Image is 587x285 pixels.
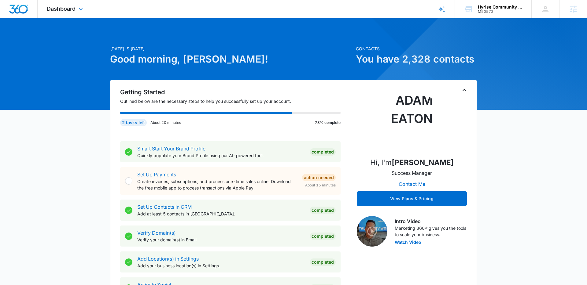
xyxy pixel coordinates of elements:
p: Hi, I'm [370,157,454,168]
button: Watch Video [395,240,421,244]
div: account name [478,5,522,9]
p: [DATE] is [DATE] [110,45,352,52]
p: Marketing 360® gives you the tools to scale your business. [395,225,467,238]
a: Set Up Payments [137,171,176,178]
p: Quickly populate your Brand Profile using our AI-powered tool. [137,152,305,159]
span: About 15 minutes [305,182,336,188]
div: Completed [310,148,336,156]
h2: Getting Started [120,88,348,97]
a: Add Location(s) in Settings [137,256,199,262]
p: Verify your domain(s) in Email. [137,236,305,243]
p: Add at least 5 contacts in [GEOGRAPHIC_DATA]. [137,211,305,217]
a: Smart Start Your Brand Profile [137,146,205,152]
p: Add your business location(s) in Settings. [137,262,305,269]
h1: You have 2,328 contacts [356,52,477,67]
span: Dashboard [47,5,76,12]
strong: [PERSON_NAME] [392,158,454,167]
img: Intro Video [357,216,387,247]
p: Contacts [356,45,477,52]
div: Completed [310,258,336,266]
div: Completed [310,233,336,240]
a: Verify Domain(s) [137,230,176,236]
h3: Intro Video [395,218,467,225]
p: About 20 minutes [150,120,181,125]
p: Success Manager [392,169,432,177]
a: Set Up Contacts in CRM [137,204,192,210]
button: Toggle Collapse [461,86,468,94]
div: Completed [310,207,336,214]
div: Action Needed [302,174,336,181]
div: 2 tasks left [120,119,147,126]
div: account id [478,9,522,14]
p: 78% complete [315,120,341,125]
p: Create invoices, subscriptions, and process one-time sales online. Download the free mobile app t... [137,178,297,191]
img: Adam Eaton [381,91,442,152]
p: Outlined below are the necessary steps to help you successfully set up your account. [120,98,348,104]
h1: Good morning, [PERSON_NAME]! [110,52,352,67]
button: Contact Me [393,177,431,191]
button: View Plans & Pricing [357,191,467,206]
